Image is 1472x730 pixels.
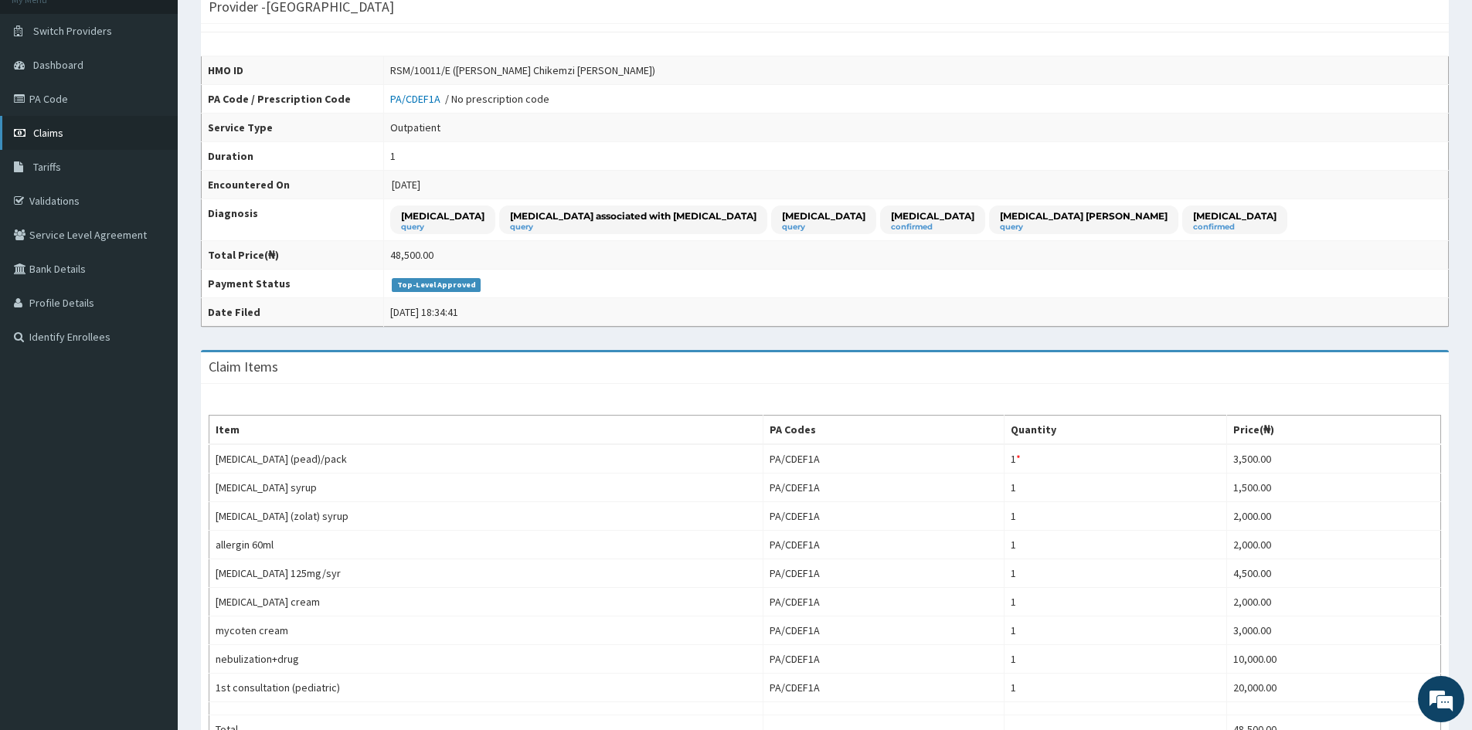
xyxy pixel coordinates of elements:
[209,416,763,445] th: Item
[763,416,1004,445] th: PA Codes
[1000,209,1168,222] p: [MEDICAL_DATA] [PERSON_NAME]
[1004,502,1226,531] td: 1
[209,444,763,474] td: [MEDICAL_DATA] (pead)/pack
[253,8,291,45] div: Minimize live chat window
[1004,559,1226,588] td: 1
[1226,416,1440,445] th: Price(₦)
[763,474,1004,502] td: PA/CDEF1A
[390,91,549,107] div: / No prescription code
[1004,645,1226,674] td: 1
[8,422,294,476] textarea: Type your message and hit 'Enter'
[209,674,763,702] td: 1st consultation (pediatric)
[763,645,1004,674] td: PA/CDEF1A
[202,270,384,298] th: Payment Status
[209,588,763,616] td: [MEDICAL_DATA] cream
[1226,616,1440,645] td: 3,000.00
[33,126,63,140] span: Claims
[763,616,1004,645] td: PA/CDEF1A
[202,241,384,270] th: Total Price(₦)
[390,63,655,78] div: RSM/10011/E ([PERSON_NAME] Chikemzi [PERSON_NAME])
[390,304,458,320] div: [DATE] 18:34:41
[202,142,384,171] th: Duration
[1226,588,1440,616] td: 2,000.00
[401,223,484,231] small: query
[763,588,1004,616] td: PA/CDEF1A
[390,148,396,164] div: 1
[33,160,61,174] span: Tariffs
[891,209,974,222] p: [MEDICAL_DATA]
[202,199,384,241] th: Diagnosis
[1004,444,1226,474] td: 1
[763,674,1004,702] td: PA/CDEF1A
[80,87,260,107] div: Chat with us now
[209,531,763,559] td: allergin 60ml
[390,92,445,106] a: PA/CDEF1A
[1226,645,1440,674] td: 10,000.00
[202,85,384,114] th: PA Code / Prescription Code
[33,24,112,38] span: Switch Providers
[90,195,213,351] span: We're online!
[782,209,865,222] p: [MEDICAL_DATA]
[390,247,433,263] div: 48,500.00
[1226,444,1440,474] td: 3,500.00
[763,531,1004,559] td: PA/CDEF1A
[510,223,756,231] small: query
[202,114,384,142] th: Service Type
[392,278,481,292] span: Top-Level Approved
[1004,474,1226,502] td: 1
[1004,416,1226,445] th: Quantity
[891,223,974,231] small: confirmed
[202,298,384,327] th: Date Filed
[209,502,763,531] td: [MEDICAL_DATA] (zolat) syrup
[1193,223,1277,231] small: confirmed
[1226,674,1440,702] td: 20,000.00
[1000,223,1168,231] small: query
[1226,502,1440,531] td: 2,000.00
[390,120,440,135] div: Outpatient
[209,559,763,588] td: [MEDICAL_DATA] 125mg/syr
[1226,559,1440,588] td: 4,500.00
[209,616,763,645] td: mycoten cream
[510,209,756,222] p: [MEDICAL_DATA] associated with [MEDICAL_DATA]
[1226,474,1440,502] td: 1,500.00
[209,474,763,502] td: [MEDICAL_DATA] syrup
[763,559,1004,588] td: PA/CDEF1A
[763,502,1004,531] td: PA/CDEF1A
[392,178,420,192] span: [DATE]
[763,444,1004,474] td: PA/CDEF1A
[1004,674,1226,702] td: 1
[1193,209,1277,222] p: [MEDICAL_DATA]
[209,360,278,374] h3: Claim Items
[33,58,83,72] span: Dashboard
[1226,531,1440,559] td: 2,000.00
[401,209,484,222] p: [MEDICAL_DATA]
[782,223,865,231] small: query
[202,56,384,85] th: HMO ID
[1004,588,1226,616] td: 1
[202,171,384,199] th: Encountered On
[1004,616,1226,645] td: 1
[29,77,63,116] img: d_794563401_company_1708531726252_794563401
[209,645,763,674] td: nebulization+drug
[1004,531,1226,559] td: 1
